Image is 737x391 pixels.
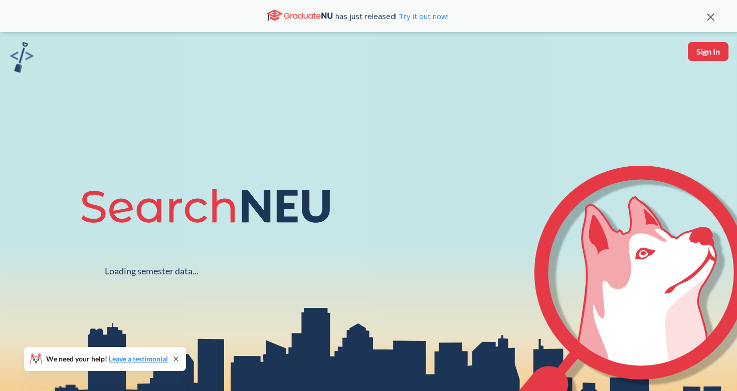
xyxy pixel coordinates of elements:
[10,42,34,76] a: sandbox logo
[109,354,168,363] a: Leave a testimonial
[688,42,728,61] button: Sign In
[105,265,199,277] div: Loading semester data...
[397,11,449,21] a: Try it out now!
[46,355,168,362] span: We need your help!
[335,11,449,22] span: has just released!
[10,42,34,73] img: sandbox logo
